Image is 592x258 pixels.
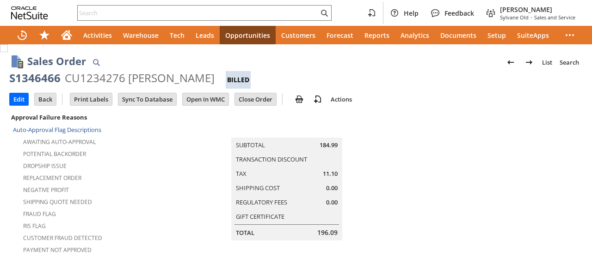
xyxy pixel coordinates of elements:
a: Fraud Flag [23,210,56,218]
a: Shipping Cost [236,184,280,192]
span: Analytics [401,31,429,40]
span: 0.00 [326,184,338,192]
a: Regulatory Fees [236,198,287,206]
a: Replacement Order [23,174,81,182]
span: Sales and Service [534,14,575,21]
svg: Search [319,7,330,18]
svg: logo [11,6,48,19]
div: Billed [226,71,251,89]
a: Leads [190,26,220,44]
a: Forecast [321,26,359,44]
span: Reports [364,31,389,40]
svg: Shortcuts [39,30,50,41]
a: Shipping Quote Needed [23,198,92,206]
div: Approval Failure Reasons [9,111,174,123]
a: Transaction Discount [236,155,307,163]
span: 184.99 [320,141,338,150]
span: SuiteApps [517,31,549,40]
input: Print Labels [70,93,112,105]
span: Feedback [444,9,474,18]
span: Help [404,9,419,18]
a: Total [236,228,254,237]
a: Documents [435,26,482,44]
input: Close Order [235,93,276,105]
a: Search [556,55,583,70]
svg: Home [61,30,72,41]
input: Edit [10,93,28,105]
a: RIS flag [23,222,46,230]
a: Analytics [395,26,435,44]
span: 11.10 [323,169,338,178]
span: Opportunities [225,31,270,40]
span: [PERSON_NAME] [500,5,575,14]
a: Negative Profit [23,186,69,194]
svg: Recent Records [17,30,28,41]
a: Reports [359,26,395,44]
a: Warehouse [117,26,164,44]
img: Next [524,57,535,68]
a: Awaiting Auto-Approval [23,138,96,146]
span: Forecast [327,31,353,40]
a: Subtotal [236,141,265,149]
a: Auto-Approval Flag Descriptions [13,126,101,134]
a: Dropship Issue [23,162,67,170]
span: 0.00 [326,198,338,207]
a: Recent Records [11,26,33,44]
img: add-record.svg [312,94,323,105]
span: Customers [281,31,315,40]
a: List [538,55,556,70]
input: Sync To Database [118,93,176,105]
input: Back [35,93,56,105]
a: Tech [164,26,190,44]
a: Opportunities [220,26,276,44]
img: Quick Find [91,57,102,68]
caption: Summary [231,123,342,138]
a: SuiteApps [512,26,555,44]
div: CU1234276 [PERSON_NAME] [65,71,215,85]
a: Actions [327,95,356,103]
div: More menus [559,26,581,44]
span: - [530,14,532,21]
span: Warehouse [123,31,159,40]
div: S1346466 [9,71,61,85]
img: Previous [505,57,516,68]
span: 196.09 [317,228,338,237]
span: Tech [170,31,185,40]
span: Leads [196,31,214,40]
a: Payment not approved [23,246,92,254]
a: Tax [236,169,247,178]
img: print.svg [294,94,305,105]
a: Gift Certificate [236,212,284,221]
input: Open In WMC [183,93,228,105]
span: Activities [83,31,112,40]
a: Home [55,26,78,44]
a: Customer Fraud Detected [23,234,102,242]
span: Documents [440,31,476,40]
h1: Sales Order [27,54,86,69]
input: Search [78,7,319,18]
a: Activities [78,26,117,44]
a: Setup [482,26,512,44]
a: Customers [276,26,321,44]
span: Sylvane Old [500,14,529,21]
a: Potential Backorder [23,150,86,158]
span: Setup [487,31,506,40]
div: Shortcuts [33,26,55,44]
